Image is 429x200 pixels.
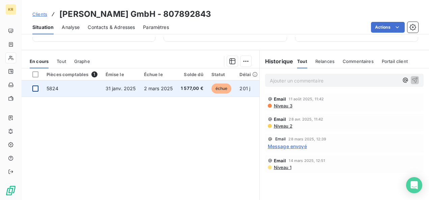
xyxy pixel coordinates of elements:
[274,96,286,102] span: Email
[273,103,292,108] span: Niveau 3
[59,8,211,20] h3: [PERSON_NAME] GmbH - 807892843
[181,85,203,92] span: 1 577,00 €
[91,71,97,77] span: 1
[30,59,49,64] span: En cours
[289,117,323,121] span: 28 avr. 2025, 11:42
[62,24,80,31] span: Analyse
[260,57,293,65] h6: Historique
[5,185,16,196] img: Logo LeanPay
[382,59,408,64] span: Portail client
[297,59,307,64] span: Tout
[57,59,66,64] span: Tout
[343,59,374,64] span: Commentaires
[274,116,286,122] span: Email
[315,59,335,64] span: Relances
[32,11,47,17] span: Clients
[211,84,232,94] span: échue
[289,159,325,163] span: 14 mars 2025, 12:51
[289,97,324,101] span: 11 août 2025, 11:42
[371,22,405,33] button: Actions
[275,137,286,141] span: Email
[273,123,292,129] span: Niveau 2
[144,72,173,77] div: Échue le
[5,4,16,15] div: KR
[144,86,173,91] span: 2 mars 2025
[268,143,307,150] span: Message envoyé
[143,24,169,31] span: Paramètres
[88,24,135,31] span: Contacts & Adresses
[211,72,232,77] div: Statut
[47,86,59,91] span: 5824
[106,72,136,77] div: Émise le
[239,86,250,91] span: 201 j
[406,177,422,193] div: Open Intercom Messenger
[74,59,90,64] span: Graphe
[106,86,136,91] span: 31 janv. 2025
[273,165,291,170] span: Niveau 1
[239,72,258,77] div: Délai
[274,158,286,163] span: Email
[32,24,54,31] span: Situation
[32,11,47,18] a: Clients
[181,72,203,77] div: Solde dû
[288,137,326,141] span: 28 mars 2025, 12:39
[47,71,97,77] div: Pièces comptables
